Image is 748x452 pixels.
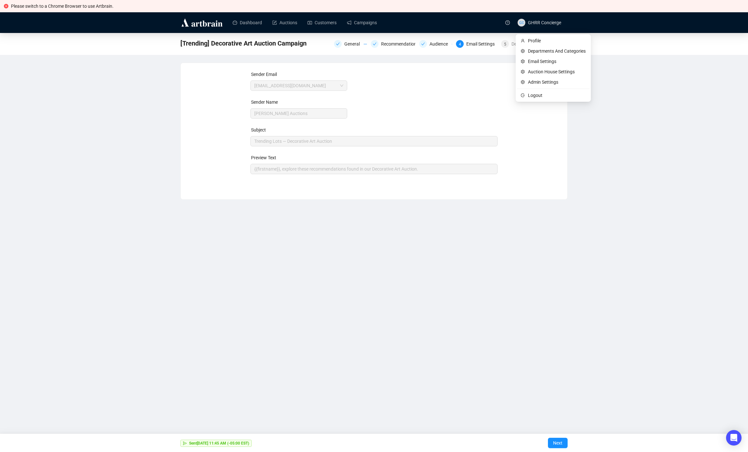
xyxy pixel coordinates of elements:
a: Auctions [272,14,297,31]
a: question-circle [501,12,514,33]
span: Next [553,434,562,452]
span: [Trending] Decorative Art Auction Campaign [180,38,307,48]
div: Audience [430,40,452,48]
span: send [183,441,187,445]
div: General [344,40,364,48]
span: info@lelandlittle.com [254,81,343,90]
div: Design [511,40,529,48]
a: Dashboard [233,14,262,31]
span: Admin Settings [528,79,586,86]
label: Sender Email [251,72,277,77]
span: logout [521,93,525,97]
span: close-circle [4,4,8,8]
button: Next [548,438,568,448]
div: Open Intercom Messenger [726,430,742,446]
a: Campaigns [347,14,377,31]
span: check [336,42,340,46]
div: Please switch to a Chrome Browser to use Artbrain. [11,3,744,10]
span: 4 [459,42,461,47]
img: logo [180,17,224,28]
span: setting [521,80,525,84]
div: 5Design [501,40,534,48]
span: Logout [528,92,586,99]
span: setting [521,59,525,63]
span: Email Settings [528,58,586,65]
div: Recommendations [371,40,415,48]
div: Email Settings [466,40,499,48]
span: setting [521,70,525,74]
span: GHRR Concierge [528,20,561,25]
div: Subject [251,126,499,133]
span: check [421,42,425,46]
span: Departments And Categories [528,47,586,55]
div: Preview Text [251,154,499,161]
span: check [373,42,377,46]
span: Auction House Settings [528,68,586,75]
label: Sender Name [251,100,278,105]
a: Customers [308,14,337,31]
span: question-circle [505,20,510,25]
strong: Sent [DATE] 11:45 AM (-05:00 EST) [189,441,249,446]
span: setting [521,49,525,53]
div: General [334,40,367,48]
span: 5 [504,42,506,47]
span: user [521,39,525,43]
div: Recommendations [381,40,423,48]
div: 4Email Settings [456,40,497,48]
span: GC [519,20,524,26]
div: Audience [419,40,452,48]
span: Profile [528,37,586,44]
